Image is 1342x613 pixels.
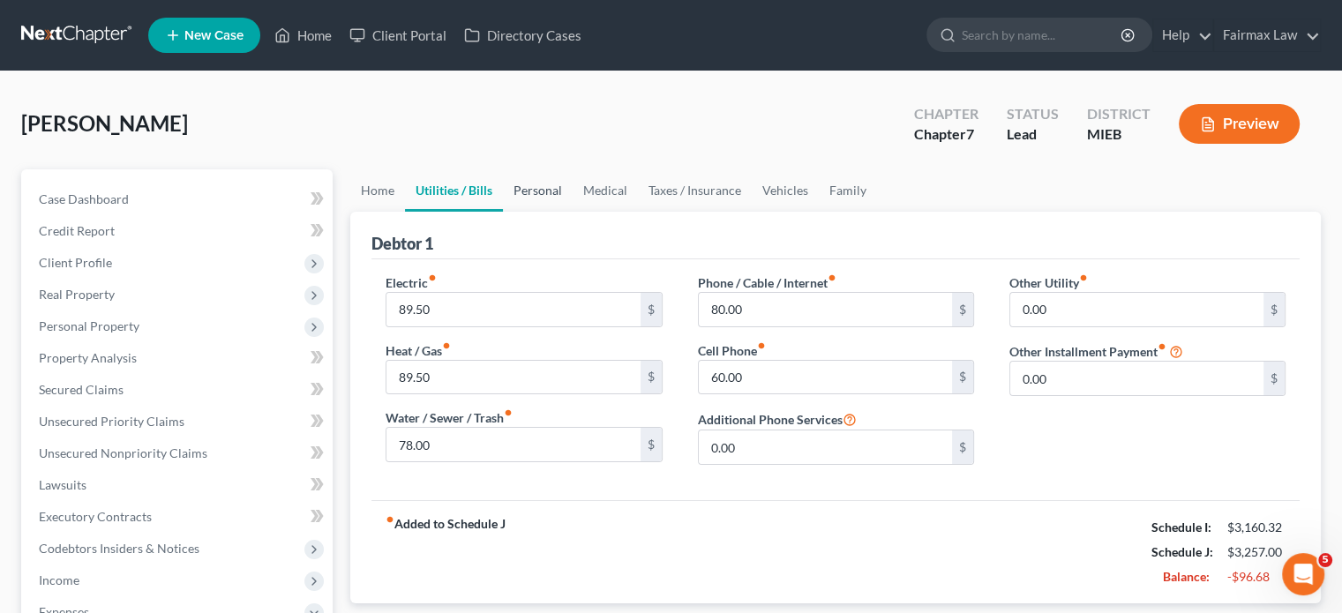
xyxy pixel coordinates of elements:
[828,273,836,282] i: fiber_manual_record
[952,430,973,464] div: $
[25,406,333,437] a: Unsecured Priority Claims
[371,233,433,254] div: Debtor 1
[1087,104,1151,124] div: District
[386,361,640,394] input: --
[25,437,333,469] a: Unsecured Nonpriority Claims
[698,273,836,292] label: Phone / Cable / Internet
[914,104,978,124] div: Chapter
[39,223,115,238] span: Credit Report
[39,191,129,206] span: Case Dashboard
[641,428,662,461] div: $
[1158,342,1166,351] i: fiber_manual_record
[1087,124,1151,145] div: MIEB
[641,361,662,394] div: $
[350,169,405,212] a: Home
[428,273,437,282] i: fiber_manual_record
[1318,553,1332,567] span: 5
[39,382,124,397] span: Secured Claims
[1214,19,1320,51] a: Fairmax Law
[698,408,857,430] label: Additional Phone Services
[699,430,952,464] input: --
[386,273,437,292] label: Electric
[504,408,513,417] i: fiber_manual_record
[699,293,952,326] input: --
[25,342,333,374] a: Property Analysis
[25,469,333,501] a: Lawsuits
[39,255,112,270] span: Client Profile
[39,477,86,492] span: Lawsuits
[455,19,590,51] a: Directory Cases
[341,19,455,51] a: Client Portal
[641,293,662,326] div: $
[405,169,503,212] a: Utilities / Bills
[39,445,207,460] span: Unsecured Nonpriority Claims
[39,572,79,587] span: Income
[39,318,139,333] span: Personal Property
[503,169,573,212] a: Personal
[819,169,877,212] a: Family
[1153,19,1212,51] a: Help
[1009,342,1166,361] label: Other Installment Payment
[39,350,137,365] span: Property Analysis
[386,428,640,461] input: --
[1282,553,1324,595] iframe: Intercom live chat
[1009,273,1088,292] label: Other Utility
[1079,273,1088,282] i: fiber_manual_record
[25,215,333,247] a: Credit Report
[386,341,451,360] label: Heat / Gas
[39,509,152,524] span: Executory Contracts
[914,124,978,145] div: Chapter
[1151,544,1213,559] strong: Schedule J:
[25,501,333,533] a: Executory Contracts
[698,341,766,360] label: Cell Phone
[1007,104,1059,124] div: Status
[442,341,451,350] i: fiber_manual_record
[573,169,638,212] a: Medical
[1263,362,1285,395] div: $
[699,361,952,394] input: --
[25,183,333,215] a: Case Dashboard
[966,125,974,142] span: 7
[1010,293,1263,326] input: --
[952,293,973,326] div: $
[1151,520,1211,535] strong: Schedule I:
[638,169,752,212] a: Taxes / Insurance
[25,374,333,406] a: Secured Claims
[386,408,513,427] label: Water / Sewer / Trash
[1227,543,1286,561] div: $3,257.00
[386,293,640,326] input: --
[39,414,184,429] span: Unsecured Priority Claims
[752,169,819,212] a: Vehicles
[386,515,394,524] i: fiber_manual_record
[184,29,244,42] span: New Case
[39,541,199,556] span: Codebtors Insiders & Notices
[1163,569,1210,584] strong: Balance:
[1007,124,1059,145] div: Lead
[1010,362,1263,395] input: --
[952,361,973,394] div: $
[757,341,766,350] i: fiber_manual_record
[1179,104,1300,144] button: Preview
[386,515,506,589] strong: Added to Schedule J
[1227,519,1286,536] div: $3,160.32
[266,19,341,51] a: Home
[21,110,188,136] span: [PERSON_NAME]
[962,19,1123,51] input: Search by name...
[1227,568,1286,586] div: -$96.68
[1263,293,1285,326] div: $
[39,287,115,302] span: Real Property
